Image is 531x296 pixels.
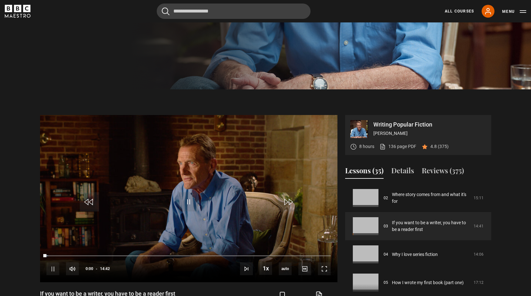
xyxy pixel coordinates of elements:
a: Why I love series fiction [392,251,438,258]
div: Current quality: 720p [279,262,292,275]
video-js: Video Player [40,115,337,282]
span: 14:42 [100,263,110,275]
button: Reviews (375) [422,165,464,179]
div: Progress Bar [46,255,330,257]
button: Details [391,165,414,179]
a: 136 page PDF [379,143,416,150]
p: 4.8 (375) [430,143,449,150]
svg: BBC Maestro [5,5,30,18]
p: [PERSON_NAME] [373,130,486,137]
button: Playback Rate [259,262,272,275]
button: Mute [66,262,79,275]
button: Lessons (35) [345,165,384,179]
button: Fullscreen [318,262,331,275]
span: auto [279,262,292,275]
span: - [96,267,97,271]
p: Writing Popular Fiction [373,122,486,127]
a: Where story comes from and what it's for [392,191,470,205]
button: Next Lesson [240,262,253,275]
a: How I wrote my first book (part one) [392,279,464,286]
input: Search [157,4,311,19]
p: 8 hours [359,143,374,150]
a: All Courses [445,8,474,14]
button: Captions [298,262,311,275]
button: Submit the search query [162,7,170,15]
span: 0:00 [86,263,93,275]
button: Toggle navigation [502,8,526,15]
button: Pause [46,262,59,275]
a: If you want to be a writer, you have to be a reader first [392,219,470,233]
